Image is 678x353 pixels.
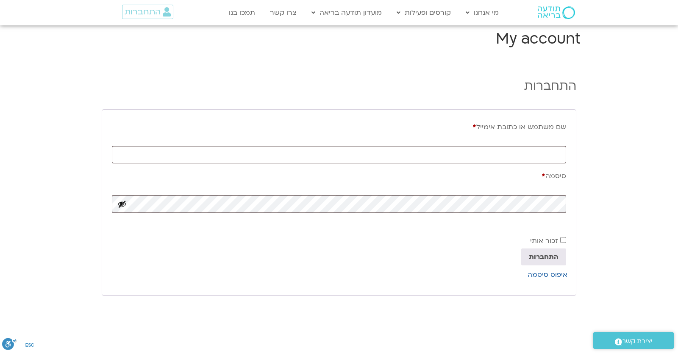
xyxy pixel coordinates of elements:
[521,248,566,265] button: התחברות
[122,5,173,19] a: התחברות
[125,7,161,17] span: התחברות
[266,5,301,21] a: צרו קשר
[560,237,566,243] input: זכור אותי
[530,236,558,245] span: זכור אותי
[392,5,455,21] a: קורסים ופעילות
[102,78,576,94] h2: התחברות
[538,6,575,19] img: תודעה בריאה
[622,336,653,347] span: יצירת קשר
[593,332,674,349] a: יצירת קשר
[97,29,581,49] h1: My account
[461,5,503,21] a: מי אנחנו
[225,5,259,21] a: תמכו בנו
[112,168,566,184] label: סיסמה
[528,270,567,279] a: איפוס סיסמה
[112,119,566,135] label: שם משתמש או כתובת אימייל
[117,199,127,209] button: להציג סיסמה
[307,5,386,21] a: מועדון תודעה בריאה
